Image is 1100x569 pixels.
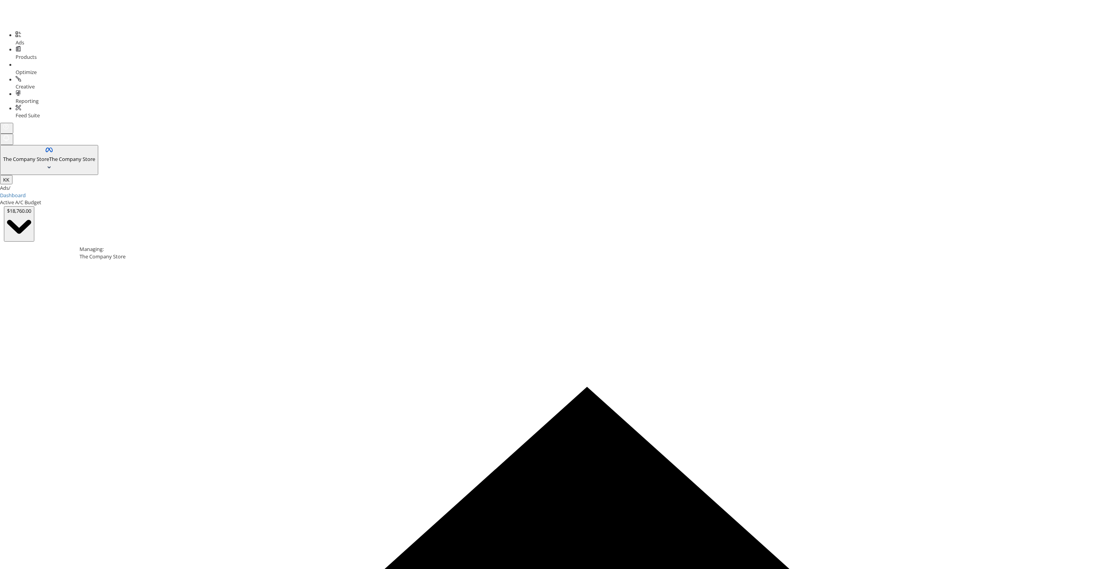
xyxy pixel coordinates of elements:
button: $18,760.00 [4,206,34,242]
span: The Company Store [49,156,95,163]
span: Creative [16,83,35,90]
span: / [9,184,11,191]
span: Ads [16,39,24,46]
span: Feed Suite [16,112,40,119]
span: KK [3,176,9,183]
div: $18,760.00 [7,207,31,215]
span: Reporting [16,97,39,104]
span: Optimize [16,69,37,76]
div: Managing: [80,246,1095,253]
span: The Company Store [3,156,49,163]
div: The Company Store [80,253,1095,260]
span: Products [16,53,37,60]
